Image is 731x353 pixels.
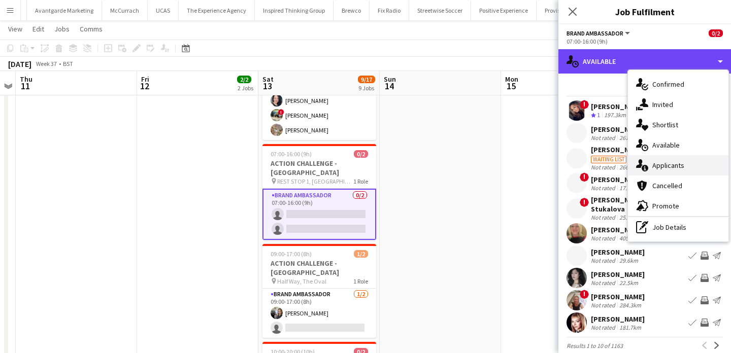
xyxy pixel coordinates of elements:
[34,60,59,67] span: Week 37
[278,109,284,115] span: !
[591,163,617,171] div: Not rated
[591,270,645,279] div: [PERSON_NAME]
[148,1,179,20] button: UCAS
[591,248,645,257] div: [PERSON_NAME]
[628,217,728,237] div: Job Details
[358,76,375,83] span: 9/17
[8,24,22,33] span: View
[4,22,26,36] a: View
[591,184,617,192] div: Not rated
[384,75,396,84] span: Sun
[354,250,368,258] span: 1/2
[709,29,723,37] span: 0/2
[591,279,617,287] div: Not rated
[504,80,518,92] span: 15
[591,301,617,309] div: Not rated
[27,1,102,20] button: Avantgarde Marketing
[591,214,617,221] div: Not rated
[580,290,589,299] span: !
[353,178,368,185] span: 1 Role
[262,159,376,177] h3: ACTION CHALLENGE - [GEOGRAPHIC_DATA]
[591,324,617,331] div: Not rated
[591,175,645,184] div: [PERSON_NAME]
[558,49,731,74] div: Available
[80,24,103,33] span: Comms
[580,198,589,207] span: !
[617,324,643,331] div: 181.7km
[602,111,628,120] div: 197.3km
[262,75,274,84] span: Sat
[628,175,728,196] div: Cancelled
[591,225,645,234] div: [PERSON_NAME]
[28,22,48,36] a: Edit
[617,257,640,264] div: 29.6km
[277,277,326,285] span: Half Way, The Oval
[628,155,728,175] div: Applicants
[20,75,32,84] span: Thu
[334,1,370,20] button: Brewco
[591,195,684,214] div: [PERSON_NAME] (Mila) Stukalova
[271,150,312,158] span: 07:00-16:00 (9h)
[141,75,149,84] span: Fri
[262,189,376,240] app-card-role: Brand Ambassador0/207:00-16:00 (9h)
[237,76,251,83] span: 2/2
[628,74,728,94] div: Confirmed
[617,134,643,142] div: 261.1km
[262,289,376,338] app-card-role: Brand Ambassador1/209:00-17:00 (8h)[PERSON_NAME]
[591,125,645,134] div: [PERSON_NAME]
[591,314,645,324] div: [PERSON_NAME]
[617,184,640,192] div: 17.5km
[617,279,640,287] div: 22.5km
[50,22,74,36] a: Jobs
[354,150,368,158] span: 0/2
[591,145,645,154] div: [PERSON_NAME]
[617,301,643,309] div: 284.3km
[262,259,376,277] h3: ACTION CHALLENGE - [GEOGRAPHIC_DATA]
[628,115,728,135] div: Shortlist
[140,80,149,92] span: 12
[255,1,334,20] button: Inspired Thinking Group
[262,76,376,140] app-card-role: Brand Ambassador3/305:00-12:00 (7h)[PERSON_NAME]![PERSON_NAME][PERSON_NAME]
[76,22,107,36] a: Comms
[567,29,623,37] span: Brand Ambassador
[580,172,589,182] span: !
[505,75,518,84] span: Mon
[32,24,44,33] span: Edit
[591,134,617,142] div: Not rated
[567,38,723,45] div: 07:00-16:00 (9h)
[617,163,643,171] div: 266.8km
[591,257,617,264] div: Not rated
[617,234,643,242] div: 405.7km
[617,214,640,221] div: 25.3km
[179,1,255,20] button: The Experience Agency
[597,111,600,119] span: 1
[591,292,645,301] div: [PERSON_NAME]
[353,277,368,285] span: 1 Role
[580,100,589,109] span: !
[102,1,148,20] button: McCurrach
[261,80,274,92] span: 13
[409,1,471,20] button: Streetwise Soccer
[558,5,731,18] h3: Job Fulfilment
[63,60,73,67] div: BST
[382,80,396,92] span: 14
[262,144,376,240] app-job-card: 07:00-16:00 (9h)0/2ACTION CHALLENGE - [GEOGRAPHIC_DATA] REST STOP 1, [GEOGRAPHIC_DATA]1 RoleBrand...
[277,178,353,185] span: REST STOP 1, [GEOGRAPHIC_DATA]
[8,59,31,69] div: [DATE]
[238,84,253,92] div: 2 Jobs
[358,84,375,92] div: 9 Jobs
[471,1,537,20] button: Positive Experience
[567,342,623,349] span: Results 1 to 10 of 1163
[628,94,728,115] div: Invited
[370,1,409,20] button: Fix Radio
[591,234,617,242] div: Not rated
[262,244,376,338] app-job-card: 09:00-17:00 (8h)1/2ACTION CHALLENGE - [GEOGRAPHIC_DATA] Half Way, The Oval1 RoleBrand Ambassador1...
[628,135,728,155] div: Available
[567,29,632,37] button: Brand Ambassador
[271,250,312,258] span: 09:00-17:00 (8h)
[537,1,595,20] button: Provision Events
[54,24,70,33] span: Jobs
[591,102,645,111] div: [PERSON_NAME]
